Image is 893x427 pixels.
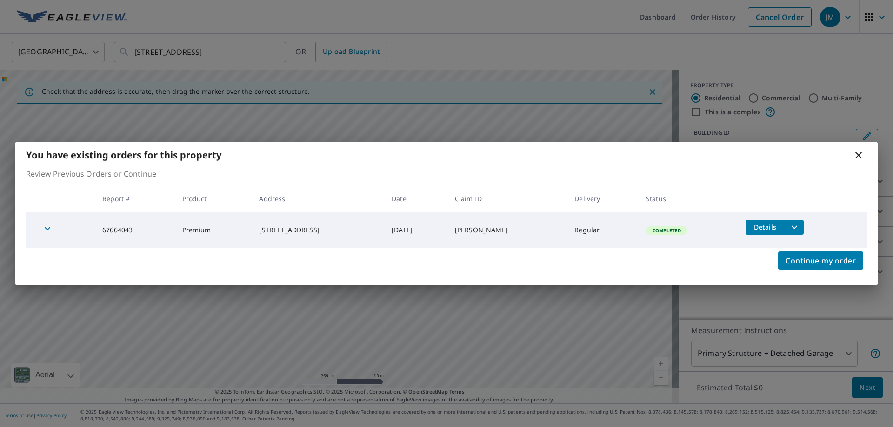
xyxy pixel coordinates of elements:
button: Continue my order [778,251,863,270]
td: [PERSON_NAME] [447,212,567,248]
th: Address [252,185,384,212]
th: Date [384,185,447,212]
td: [DATE] [384,212,447,248]
th: Product [175,185,252,212]
div: [STREET_ADDRESS] [259,225,377,235]
th: Report # [95,185,174,212]
button: detailsBtn-67664043 [746,220,785,235]
span: Completed [647,227,686,234]
td: Regular [567,212,639,248]
th: Status [639,185,738,212]
p: Review Previous Orders or Continue [26,168,867,179]
button: filesDropdownBtn-67664043 [785,220,804,235]
th: Delivery [567,185,639,212]
td: Premium [175,212,252,248]
span: Continue my order [786,254,856,267]
b: You have existing orders for this property [26,149,221,161]
span: Details [751,223,779,231]
th: Claim ID [447,185,567,212]
td: 67664043 [95,212,174,248]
